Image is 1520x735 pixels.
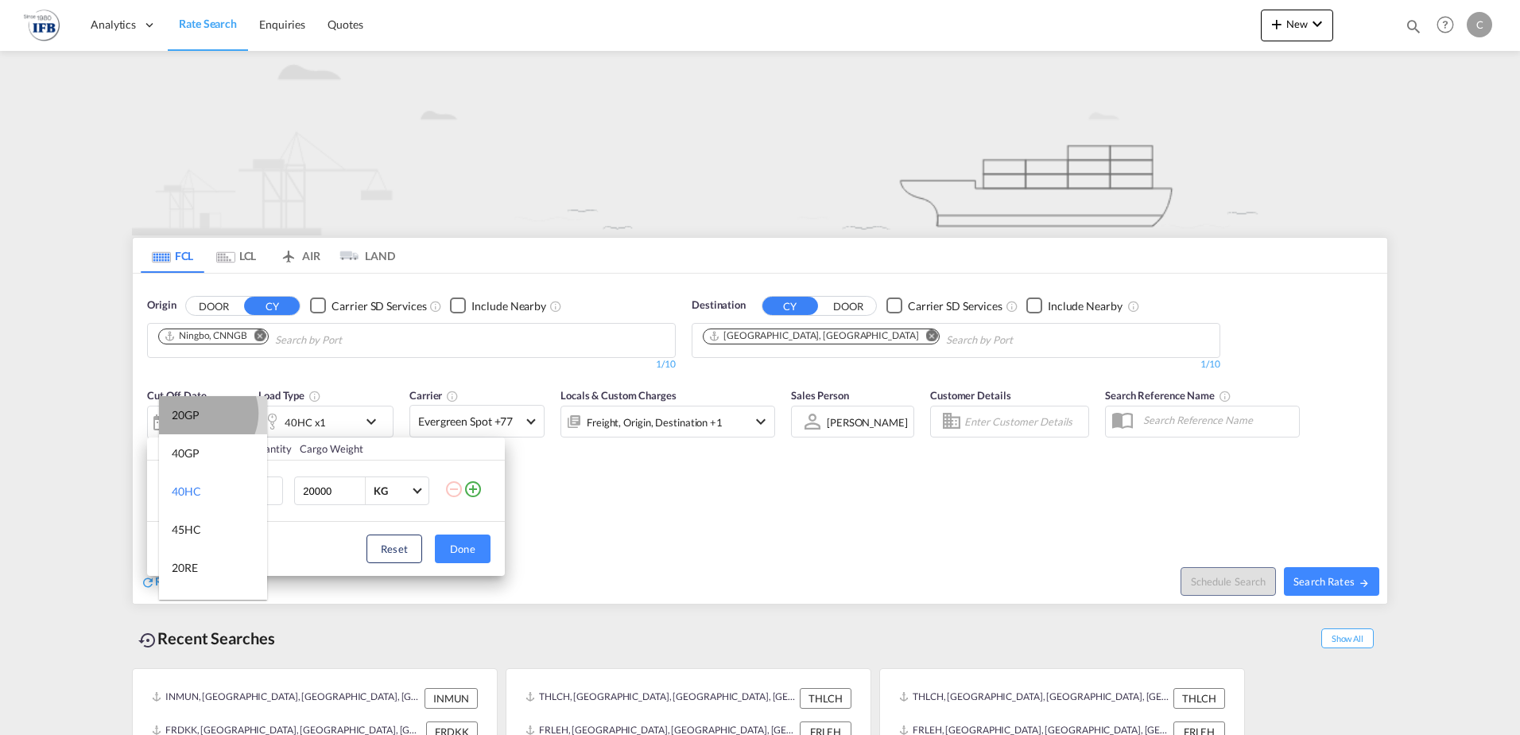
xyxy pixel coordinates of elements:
div: 20RE [172,560,198,576]
div: 40RE [172,598,198,614]
div: 40GP [172,445,200,461]
div: 20GP [172,407,200,423]
div: 40HC [172,484,201,500]
div: 45HC [172,522,201,538]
